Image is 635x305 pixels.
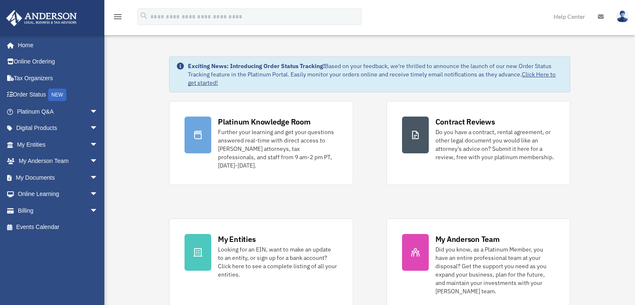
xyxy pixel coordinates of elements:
strong: Exciting News: Introducing Order Status Tracking! [188,62,325,70]
span: arrow_drop_down [90,103,106,120]
a: Billingarrow_drop_down [6,202,111,219]
a: My Anderson Teamarrow_drop_down [6,153,111,170]
a: Contract Reviews Do you have a contract, rental agreement, or other legal document you would like... [387,101,570,185]
div: Did you know, as a Platinum Member, you have an entire professional team at your disposal? Get th... [435,245,555,295]
div: My Entities [218,234,256,244]
a: Home [6,37,106,53]
span: arrow_drop_down [90,169,106,186]
a: Click Here to get started! [188,71,556,86]
i: search [139,11,149,20]
span: arrow_drop_down [90,136,106,153]
i: menu [113,12,123,22]
a: Events Calendar [6,219,111,236]
div: NEW [48,89,66,101]
div: Based on your feedback, we're thrilled to announce the launch of our new Order Status Tracking fe... [188,62,563,87]
span: arrow_drop_down [90,202,106,219]
a: Order StatusNEW [6,86,111,104]
span: arrow_drop_down [90,186,106,203]
div: Contract Reviews [435,117,495,127]
a: My Entitiesarrow_drop_down [6,136,111,153]
div: Platinum Knowledge Room [218,117,311,127]
div: Looking for an EIN, want to make an update to an entity, or sign up for a bank account? Click her... [218,245,337,279]
a: Online Learningarrow_drop_down [6,186,111,203]
a: Online Ordering [6,53,111,70]
a: Platinum Q&Aarrow_drop_down [6,103,111,120]
a: Digital Productsarrow_drop_down [6,120,111,137]
div: Do you have a contract, rental agreement, or other legal document you would like an attorney's ad... [435,128,555,161]
div: Further your learning and get your questions answered real-time with direct access to [PERSON_NAM... [218,128,337,170]
span: arrow_drop_down [90,153,106,170]
a: My Documentsarrow_drop_down [6,169,111,186]
span: arrow_drop_down [90,120,106,137]
a: Platinum Knowledge Room Further your learning and get your questions answered real-time with dire... [169,101,353,185]
a: Tax Organizers [6,70,111,86]
img: User Pic [616,10,629,23]
a: menu [113,15,123,22]
img: Anderson Advisors Platinum Portal [4,10,79,26]
div: My Anderson Team [435,234,500,244]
